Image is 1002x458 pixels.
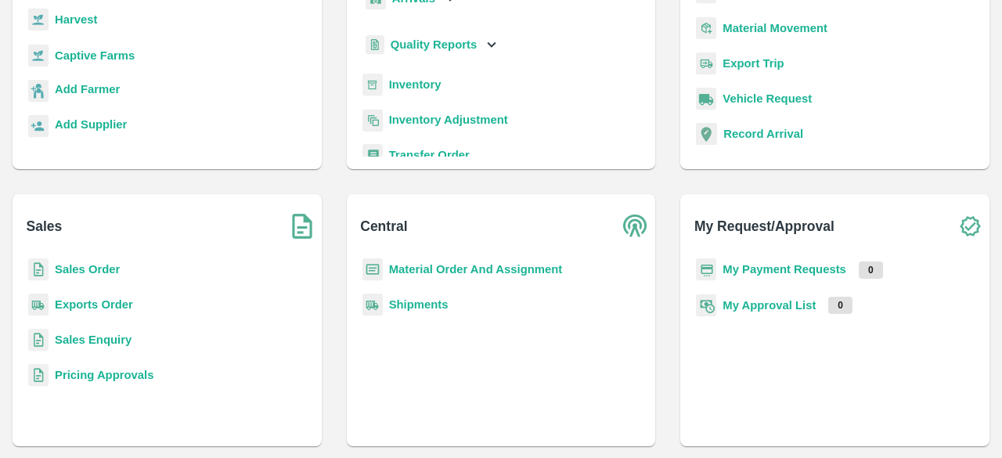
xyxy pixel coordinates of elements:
[362,258,383,281] img: centralMaterial
[696,123,717,145] img: recordArrival
[723,22,827,34] a: Material Movement
[55,49,135,62] a: Captive Farms
[828,297,852,314] p: 0
[696,52,716,75] img: delivery
[360,215,407,237] b: Central
[362,109,383,132] img: inventory
[723,299,816,312] a: My Approval List
[723,57,784,70] a: Export Trip
[55,118,127,131] b: Add Supplier
[27,215,63,237] b: Sales
[28,258,49,281] img: sales
[389,149,470,161] a: Transfer Order
[55,81,120,102] a: Add Farmer
[391,38,478,51] b: Quality Reports
[696,258,716,281] img: payment
[28,8,49,31] img: harvest
[28,294,49,316] img: shipments
[283,207,322,246] img: soSales
[696,88,716,110] img: vehicle
[28,364,49,387] img: sales
[696,16,716,40] img: material
[28,329,49,352] img: sales
[389,114,508,126] a: Inventory Adjustment
[55,369,153,381] a: Pricing Approvals
[723,263,846,276] a: My Payment Requests
[859,261,883,279] p: 0
[366,35,384,55] img: qualityReport
[616,207,655,246] img: central
[362,144,383,167] img: whTransfer
[362,294,383,316] img: shipments
[723,128,803,140] a: Record Arrival
[55,298,133,311] a: Exports Order
[28,80,49,103] img: farmer
[55,83,120,96] b: Add Farmer
[723,92,812,105] a: Vehicle Request
[950,207,989,246] img: check
[28,115,49,138] img: supplier
[55,263,120,276] a: Sales Order
[55,116,127,137] a: Add Supplier
[55,334,132,346] a: Sales Enquiry
[389,78,442,91] a: Inventory
[389,298,449,311] a: Shipments
[389,263,563,276] a: Material Order And Assignment
[362,29,501,61] div: Quality Reports
[362,74,383,96] img: whInventory
[28,44,49,67] img: harvest
[696,294,716,317] img: approval
[694,215,834,237] b: My Request/Approval
[55,13,97,26] a: Harvest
